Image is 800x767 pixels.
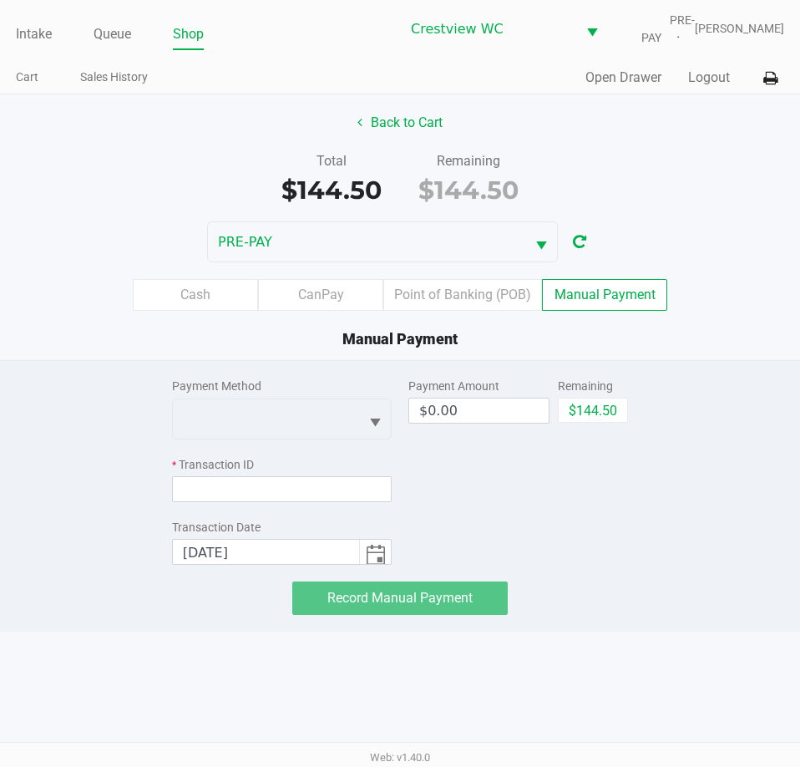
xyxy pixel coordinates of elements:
[558,378,628,395] div: Remaining
[16,67,38,88] a: Cart
[413,151,525,171] div: Remaining
[625,12,695,47] span: PRE-PAY
[411,19,566,39] span: Crestview WC
[275,171,387,209] div: $144.50
[370,751,430,764] span: Web: v1.40.0
[688,68,730,88] button: Logout
[80,67,148,88] a: Sales History
[258,279,383,311] label: CanPay
[525,222,557,262] button: Select
[292,582,508,615] app-submit-button: Record Manual Payment
[347,107,453,139] button: Back to Cart
[408,378,549,395] div: Payment Amount
[558,398,628,423] button: $144.50
[16,23,52,46] a: Intake
[173,540,359,566] input: null
[94,23,131,46] a: Queue
[173,23,204,46] a: Shop
[218,232,515,252] span: PRE-PAY
[359,540,391,564] button: Toggle calendar
[172,456,392,474] div: Transaction ID
[542,279,667,311] label: Manual Payment
[576,9,608,48] button: Select
[413,171,525,209] div: $144.50
[172,519,392,536] div: Transaction Date
[695,20,784,38] span: [PERSON_NAME]
[133,279,258,311] label: Cash
[359,399,391,439] button: Select
[275,151,387,171] div: Total
[585,68,661,88] button: Open Drawer
[172,378,392,395] div: Payment Method
[383,279,542,311] label: Point of Banking (POB)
